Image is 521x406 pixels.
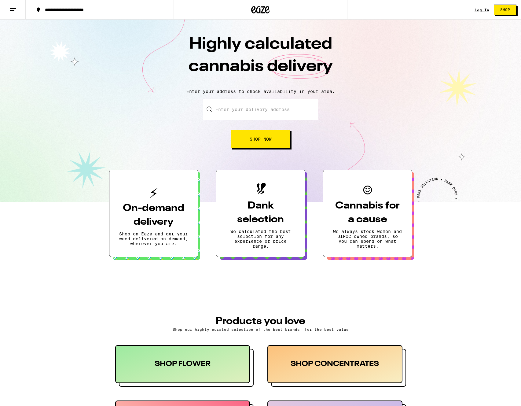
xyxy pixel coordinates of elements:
[333,199,402,227] h3: Cannabis for a cause
[475,8,489,12] a: Log In
[115,316,406,326] h3: PRODUCTS YOU LOVE
[494,5,516,15] button: Shop
[226,199,295,227] h3: Dank selection
[267,345,406,387] button: SHOP CONCENTRATES
[500,8,510,12] span: Shop
[216,170,305,257] button: Dank selectionWe calculated the best selection for any experience or price range.
[115,345,254,387] button: SHOP FLOWER
[267,345,402,383] div: SHOP CONCENTRATES
[119,231,188,246] p: Shop on Eaze and get your weed delivered on demand, wherever you are.
[115,327,406,331] p: Shop our highly curated selection of the best brands, for the best value
[154,33,368,84] h1: Highly calculated cannabis delivery
[115,345,250,383] div: SHOP FLOWER
[6,89,515,94] p: Enter your address to check availability in your area.
[226,229,295,249] p: We calculated the best selection for any experience or price range.
[203,99,318,120] input: Enter your delivery address
[109,170,198,257] button: On-demand deliveryShop on Eaze and get your weed delivered on demand, wherever you are.
[323,170,412,257] button: Cannabis for a causeWe always stock women and BIPOC owned brands, so you can spend on what matters.
[231,130,290,148] button: Shop Now
[333,229,402,249] p: We always stock women and BIPOC owned brands, so you can spend on what matters.
[119,201,188,229] h3: On-demand delivery
[489,5,521,15] a: Shop
[250,137,272,141] span: Shop Now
